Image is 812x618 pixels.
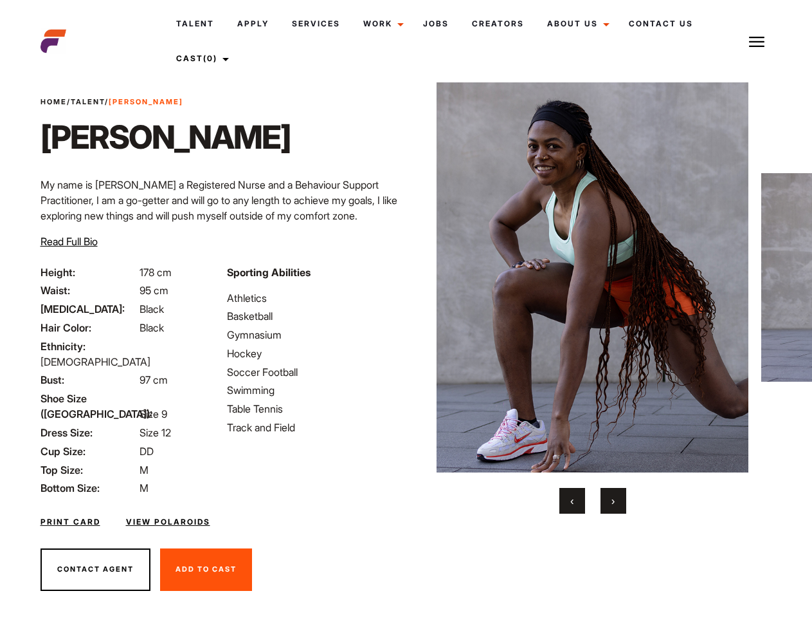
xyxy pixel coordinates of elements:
a: Talent [165,6,226,41]
span: Shoe Size ([GEOGRAPHIC_DATA]): [41,391,137,422]
span: (0) [203,53,217,63]
button: Read Full Bio [41,234,98,249]
a: Work [352,6,411,41]
img: cropped-aefm-brand-fav-22-square.png [41,28,66,54]
span: DD [140,445,154,458]
span: Dress Size: [41,425,137,440]
li: Hockey [227,346,398,361]
li: Table Tennis [227,401,398,417]
button: Add To Cast [160,548,252,591]
li: Athletics [227,290,398,306]
span: Cup Size: [41,444,137,459]
a: Apply [226,6,280,41]
span: Height: [41,265,137,280]
li: Swimming [227,382,398,398]
span: Black [140,303,164,315]
span: 95 cm [140,284,168,297]
span: Bust: [41,372,137,388]
span: M [140,482,149,494]
span: Waist: [41,283,137,298]
span: 97 cm [140,373,168,386]
span: [MEDICAL_DATA]: [41,301,137,317]
strong: [PERSON_NAME] [109,97,183,106]
img: Burger icon [749,34,764,50]
span: Black [140,321,164,334]
span: Ethnicity: [41,339,137,354]
a: Home [41,97,67,106]
span: / / [41,97,183,108]
span: Previous [570,494,573,507]
a: Talent [71,97,105,106]
span: 178 cm [140,266,172,279]
a: About Us [536,6,617,41]
a: Services [280,6,352,41]
span: Top Size: [41,462,137,478]
span: Add To Cast [176,565,237,574]
span: My name is [PERSON_NAME] a Registered Nurse and a Behaviour Support Practitioner, I am a go-gette... [41,178,397,222]
h1: [PERSON_NAME] [41,118,291,156]
span: [DEMOGRAPHIC_DATA] [41,355,150,368]
li: Soccer Football [227,364,398,380]
a: Print Card [41,516,100,528]
button: Contact Agent [41,548,150,591]
a: Contact Us [617,6,705,41]
span: Next [611,494,615,507]
span: Read Full Bio [41,235,98,248]
span: Bottom Size: [41,480,137,496]
li: Basketball [227,308,398,324]
a: Creators [460,6,536,41]
a: Jobs [411,6,460,41]
span: M [140,464,149,476]
li: Gymnasium [227,327,398,342]
strong: Sporting Abilities [227,266,311,279]
a: View Polaroids [126,516,210,528]
a: Cast(0) [165,41,237,76]
span: Hair Color: [41,320,137,335]
span: Size 12 [140,426,171,439]
span: Size 9 [140,407,167,420]
li: Track and Field [227,420,398,435]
